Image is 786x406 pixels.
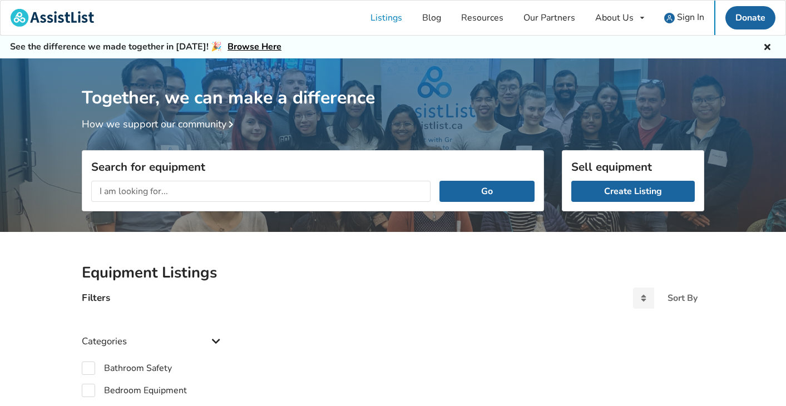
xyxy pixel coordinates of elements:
[654,1,714,35] a: user icon Sign In
[82,291,110,304] h4: Filters
[10,41,281,53] h5: See the difference we made together in [DATE]! 🎉
[82,263,704,283] h2: Equipment Listings
[513,1,585,35] a: Our Partners
[11,9,94,27] img: assistlist-logo
[451,1,513,35] a: Resources
[82,384,187,397] label: Bedroom Equipment
[677,11,704,23] span: Sign In
[82,58,704,109] h1: Together, we can make a difference
[571,181,695,202] a: Create Listing
[91,160,535,174] h3: Search for equipment
[725,6,775,29] a: Donate
[664,13,675,23] img: user icon
[595,13,634,22] div: About Us
[91,181,431,202] input: I am looking for...
[82,362,172,375] label: Bathroom Safety
[412,1,451,35] a: Blog
[668,294,698,303] div: Sort By
[360,1,412,35] a: Listings
[82,117,238,131] a: How we support our community
[82,313,224,353] div: Categories
[571,160,695,174] h3: Sell equipment
[439,181,535,202] button: Go
[228,41,281,53] a: Browse Here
